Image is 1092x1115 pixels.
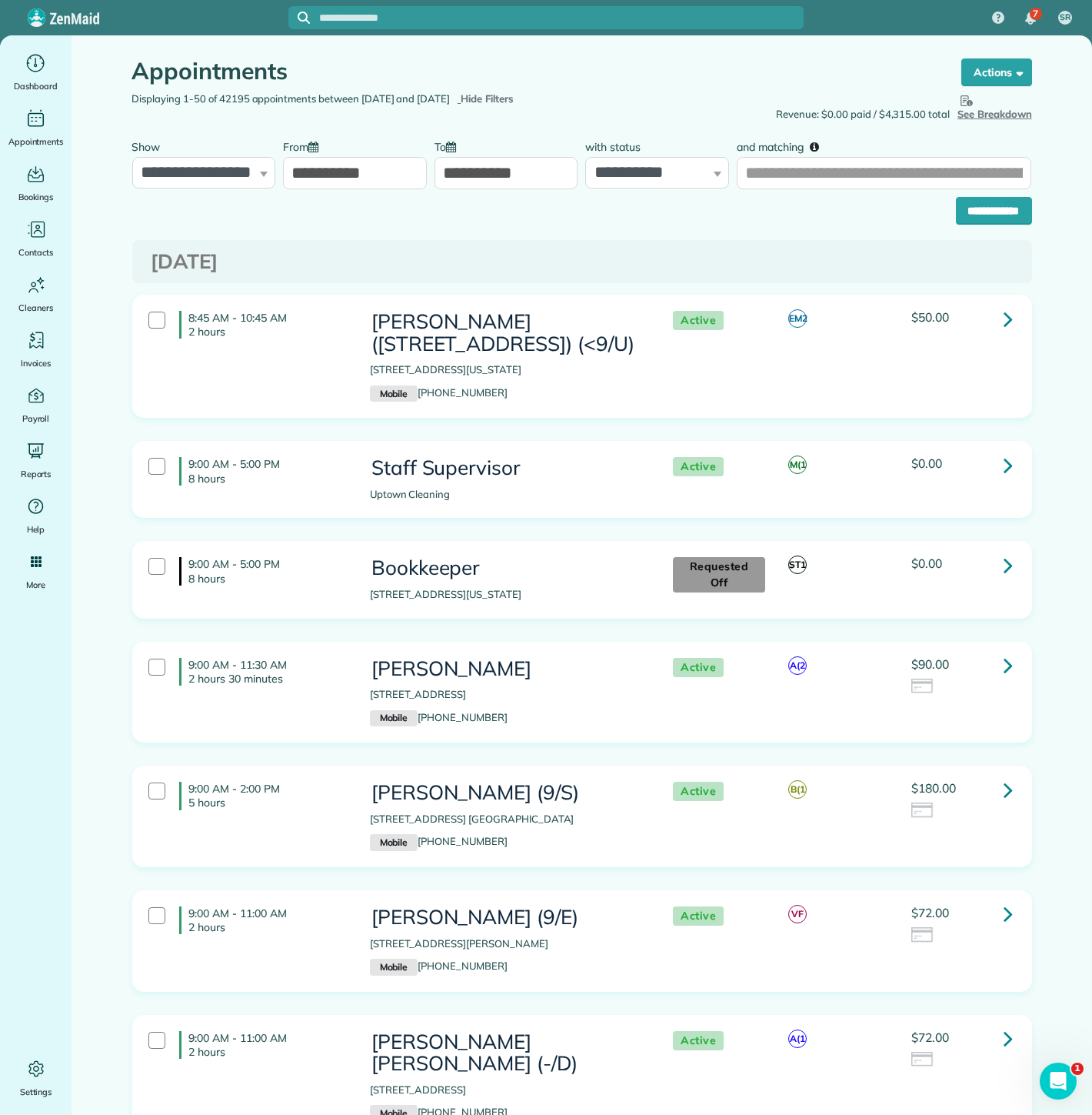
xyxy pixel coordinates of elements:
span: ST1 [788,556,807,574]
h4: 9:00 AM - 2:00 PM [179,782,347,810]
iframe: Intercom live chat [1040,1063,1077,1100]
span: $90.00 [911,656,949,672]
h3: Bookkeeper [370,557,642,579]
p: [STREET_ADDRESS] [370,1083,642,1098]
button: See Breakdown [957,92,1032,122]
span: Active [673,311,724,330]
label: To [434,132,464,160]
p: [STREET_ADDRESS] [370,687,642,703]
a: Dashboard [6,51,65,94]
h4: 8:45 AM - 10:45 AM [179,311,347,339]
label: From [283,132,326,160]
label: and matching [737,132,830,160]
a: Mobile[PHONE_NUMBER] [370,960,508,972]
span: Active [673,457,724,476]
span: A(1 [788,1030,807,1048]
span: A(2 [788,656,807,675]
small: Mobile [370,834,418,851]
span: Cleaners [18,300,53,315]
small: Mobile [370,386,418,402]
button: Actions [961,58,1032,86]
svg: Focus search [298,12,310,24]
h4: 9:00 AM - 11:00 AM [179,1031,347,1059]
a: Appointments [6,106,65,149]
p: 2 hours 30 minutes [189,672,347,686]
span: Contacts [18,245,53,260]
span: More [26,577,45,593]
a: Help [6,494,65,537]
span: $50.00 [911,309,949,325]
a: Mobile[PHONE_NUMBER] [370,711,508,723]
h3: Staff Supervisor [370,457,642,479]
span: Revenue: $0.00 paid / $4,315.00 total [776,107,950,122]
span: $72.00 [911,905,949,920]
a: Contacts [6,217,65,260]
img: icon_credit_card_neutral-3d9a980bd25ce6dbb0f2033d7200983694762465c175678fcbc2d8f4bc43548e.png [911,1052,934,1069]
small: Mobile [370,959,418,976]
span: $0.00 [911,556,942,571]
p: [STREET_ADDRESS][US_STATE] [370,362,642,378]
a: Invoices [6,328,65,371]
h3: [PERSON_NAME] (9/E) [370,906,642,929]
span: 7 [1033,8,1038,20]
span: Help [27,522,45,537]
p: [STREET_ADDRESS] [GEOGRAPHIC_DATA] [370,812,642,827]
span: Active [673,782,724,801]
span: Dashboard [14,78,58,94]
span: 1 [1071,1063,1084,1075]
h4: 9:00 AM - 5:00 PM [179,457,347,485]
p: 8 hours [189,472,347,486]
span: M(1 [788,456,807,474]
p: 2 hours [189,1045,347,1059]
span: Settings [20,1084,52,1100]
a: Bookings [6,162,65,205]
a: Reports [6,439,65,482]
span: VF [788,905,807,923]
img: icon_credit_card_neutral-3d9a980bd25ce6dbb0f2033d7200983694762465c175678fcbc2d8f4bc43548e.png [911,679,934,696]
h3: [DATE] [151,251,1013,273]
a: Hide Filters [458,92,514,105]
span: $180.00 [911,780,956,796]
button: Focus search [288,12,310,24]
p: 5 hours [189,796,347,810]
span: Active [673,906,724,926]
h3: [PERSON_NAME] [PERSON_NAME] (-/D) [370,1031,642,1075]
a: Payroll [6,383,65,426]
h3: [PERSON_NAME] (9/S) [370,782,642,804]
a: Settings [6,1057,65,1100]
span: EM2 [788,309,807,328]
span: Invoices [21,356,52,371]
span: See Breakdown [957,92,1032,120]
span: Active [673,1031,724,1050]
div: 7 unread notifications [1014,2,1047,35]
div: Displaying 1-50 of 42195 appointments between [DATE] and [DATE] [121,92,582,107]
span: Appointments [8,134,64,149]
small: Mobile [370,710,418,727]
span: $0.00 [911,456,942,471]
img: icon_credit_card_neutral-3d9a980bd25ce6dbb0f2033d7200983694762465c175678fcbc2d8f4bc43548e.png [911,927,934,944]
span: Payroll [22,411,50,426]
p: [STREET_ADDRESS][PERSON_NAME] [370,936,642,952]
p: Uptown Cleaning [370,487,642,502]
h3: [PERSON_NAME] [370,658,642,680]
span: Reports [21,466,52,482]
span: Requested Off [673,557,765,593]
p: 2 hours [189,920,347,934]
span: Hide Filters [461,92,514,107]
h4: 9:00 AM - 11:00 AM [179,906,347,934]
h1: Appointments [132,58,932,84]
span: Active [673,658,724,677]
span: SR [1060,12,1070,24]
a: Cleaners [6,272,65,315]
p: 8 hours [189,572,347,586]
a: Mobile[PHONE_NUMBER] [370,835,508,847]
a: Mobile[PHONE_NUMBER] [370,386,508,399]
p: [STREET_ADDRESS][US_STATE] [370,587,642,603]
img: icon_credit_card_neutral-3d9a980bd25ce6dbb0f2033d7200983694762465c175678fcbc2d8f4bc43548e.png [911,803,934,820]
h4: 9:00 AM - 5:00 PM [179,557,347,585]
span: Bookings [18,189,54,205]
span: B(1 [788,780,807,799]
h3: [PERSON_NAME] ([STREET_ADDRESS]) (<9/U) [370,311,642,355]
span: $72.00 [911,1030,949,1045]
p: 2 hours [189,325,347,339]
